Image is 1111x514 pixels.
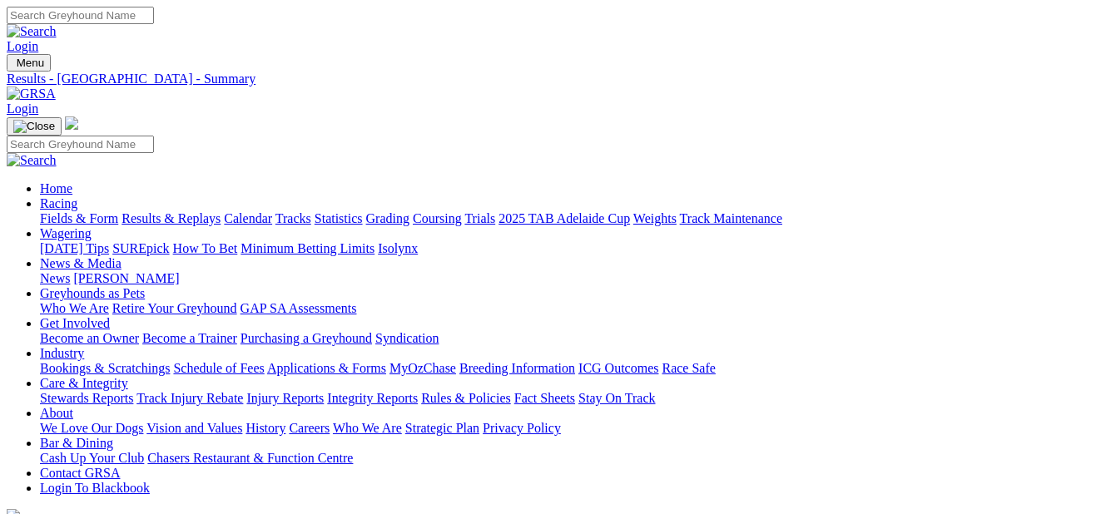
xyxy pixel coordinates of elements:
[142,331,237,345] a: Become a Trainer
[7,117,62,136] button: Toggle navigation
[7,54,51,72] button: Toggle navigation
[40,331,1104,346] div: Get Involved
[315,211,363,225] a: Statistics
[40,196,77,210] a: Racing
[40,256,122,270] a: News & Media
[375,331,439,345] a: Syndication
[122,211,221,225] a: Results & Replays
[413,211,462,225] a: Coursing
[40,241,109,255] a: [DATE] Tips
[112,301,237,315] a: Retire Your Greyhound
[147,451,353,465] a: Chasers Restaurant & Function Centre
[65,116,78,130] img: logo-grsa-white.png
[40,301,1104,316] div: Greyhounds as Pets
[7,72,1104,86] a: Results - [GEOGRAPHIC_DATA] - Summary
[366,211,409,225] a: Grading
[40,391,133,405] a: Stewards Reports
[40,271,1104,286] div: News & Media
[40,361,1104,376] div: Industry
[289,421,330,435] a: Careers
[578,361,658,375] a: ICG Outcomes
[241,331,372,345] a: Purchasing a Greyhound
[224,211,272,225] a: Calendar
[241,301,357,315] a: GAP SA Assessments
[173,361,264,375] a: Schedule of Fees
[40,286,145,300] a: Greyhounds as Pets
[578,391,655,405] a: Stay On Track
[405,421,479,435] a: Strategic Plan
[246,391,324,405] a: Injury Reports
[40,316,110,330] a: Get Involved
[40,211,1104,226] div: Racing
[40,481,150,495] a: Login To Blackbook
[40,451,144,465] a: Cash Up Your Club
[389,361,456,375] a: MyOzChase
[7,24,57,39] img: Search
[136,391,243,405] a: Track Injury Rebate
[267,361,386,375] a: Applications & Forms
[17,57,44,69] span: Menu
[40,331,139,345] a: Become an Owner
[7,7,154,24] input: Search
[112,241,169,255] a: SUREpick
[662,361,715,375] a: Race Safe
[40,421,1104,436] div: About
[40,376,128,390] a: Care & Integrity
[40,361,170,375] a: Bookings & Scratchings
[146,421,242,435] a: Vision and Values
[40,406,73,420] a: About
[464,211,495,225] a: Trials
[40,391,1104,406] div: Care & Integrity
[514,391,575,405] a: Fact Sheets
[421,391,511,405] a: Rules & Policies
[40,421,143,435] a: We Love Our Dogs
[40,241,1104,256] div: Wagering
[13,120,55,133] img: Close
[246,421,285,435] a: History
[633,211,677,225] a: Weights
[7,39,38,53] a: Login
[40,271,70,285] a: News
[173,241,238,255] a: How To Bet
[333,421,402,435] a: Who We Are
[40,226,92,240] a: Wagering
[275,211,311,225] a: Tracks
[7,136,154,153] input: Search
[327,391,418,405] a: Integrity Reports
[498,211,630,225] a: 2025 TAB Adelaide Cup
[680,211,782,225] a: Track Maintenance
[40,436,113,450] a: Bar & Dining
[7,86,56,101] img: GRSA
[40,346,84,360] a: Industry
[40,211,118,225] a: Fields & Form
[241,241,374,255] a: Minimum Betting Limits
[73,271,179,285] a: [PERSON_NAME]
[40,466,120,480] a: Contact GRSA
[378,241,418,255] a: Isolynx
[483,421,561,435] a: Privacy Policy
[7,153,57,168] img: Search
[40,301,109,315] a: Who We Are
[7,101,38,116] a: Login
[40,451,1104,466] div: Bar & Dining
[459,361,575,375] a: Breeding Information
[40,181,72,195] a: Home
